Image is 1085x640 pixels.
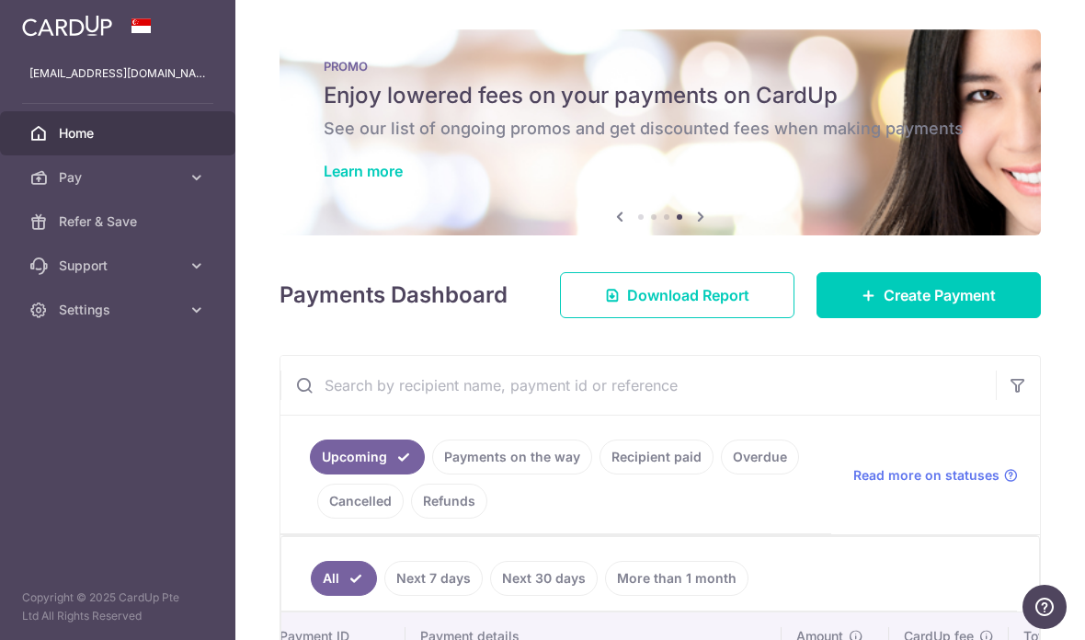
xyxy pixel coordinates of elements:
[59,124,180,143] span: Home
[280,356,996,415] input: Search by recipient name, payment id or reference
[817,272,1041,318] a: Create Payment
[721,440,799,474] a: Overdue
[605,561,748,596] a: More than 1 month
[560,272,794,318] a: Download Report
[627,284,749,306] span: Download Report
[280,279,508,312] h4: Payments Dashboard
[411,484,487,519] a: Refunds
[22,15,112,37] img: CardUp
[324,81,997,110] h5: Enjoy lowered fees on your payments on CardUp
[1022,585,1067,631] iframe: Opens a widget where you can find more information
[490,561,598,596] a: Next 30 days
[432,440,592,474] a: Payments on the way
[280,29,1041,235] img: Latest Promos banner
[59,212,180,231] span: Refer & Save
[324,59,997,74] p: PROMO
[600,440,714,474] a: Recipient paid
[59,257,180,275] span: Support
[310,440,425,474] a: Upcoming
[324,162,403,180] a: Learn more
[884,284,996,306] span: Create Payment
[324,118,997,140] h6: See our list of ongoing promos and get discounted fees when making payments
[29,64,206,83] p: [EMAIL_ADDRESS][DOMAIN_NAME]
[853,466,999,485] span: Read more on statuses
[853,466,1018,485] a: Read more on statuses
[311,561,377,596] a: All
[317,484,404,519] a: Cancelled
[59,168,180,187] span: Pay
[59,301,180,319] span: Settings
[384,561,483,596] a: Next 7 days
